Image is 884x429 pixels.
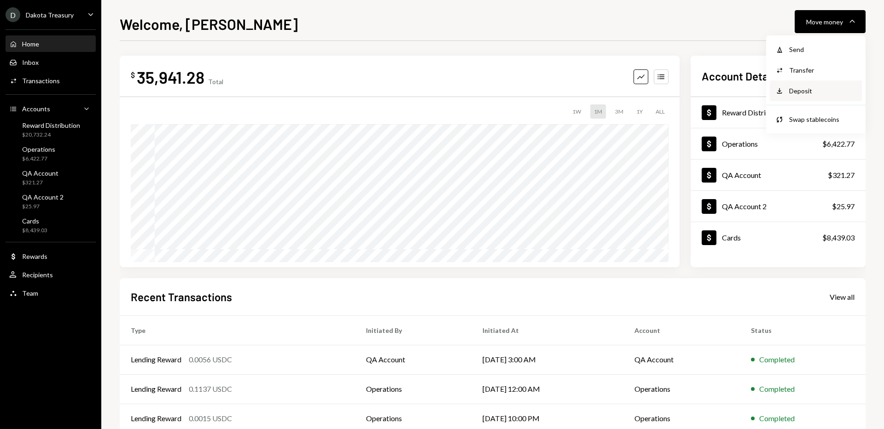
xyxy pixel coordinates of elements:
[120,315,355,345] th: Type
[830,292,855,302] div: View all
[795,10,866,33] button: Move money
[22,105,50,113] div: Accounts
[789,86,856,96] div: Deposit
[652,104,669,119] div: ALL
[22,121,80,129] div: Reward Distribution
[6,100,96,117] a: Accounts
[6,248,96,264] a: Rewards
[832,201,855,212] div: $25.97
[691,222,866,253] a: Cards$8,439.03
[22,145,55,153] div: Operations
[623,345,740,374] td: QA Account
[471,345,623,374] td: [DATE] 3:00 AM
[623,315,740,345] th: Account
[355,374,471,404] td: Operations
[22,155,55,163] div: $6,422.77
[702,69,779,84] h2: Account Details
[722,202,767,211] div: QA Account 2
[471,374,623,404] td: [DATE] 12:00 AM
[355,315,471,345] th: Initiated By
[120,15,298,33] h1: Welcome, [PERSON_NAME]
[22,203,64,211] div: $25.97
[623,374,740,404] td: Operations
[822,138,855,149] div: $6,422.77
[830,292,855,302] a: View all
[691,160,866,190] a: QA Account$321.27
[722,233,741,242] div: Cards
[22,77,60,85] div: Transactions
[6,190,96,212] a: QA Account 2$25.97
[828,170,855,181] div: $321.27
[789,65,856,75] div: Transfer
[22,227,47,235] div: $8,439.03
[740,315,866,345] th: Status
[22,131,80,139] div: $20,732.24
[131,383,181,395] div: Lending Reward
[759,383,795,395] div: Completed
[22,271,53,279] div: Recipients
[759,413,795,424] div: Completed
[22,58,39,66] div: Inbox
[6,35,96,52] a: Home
[6,72,96,89] a: Transactions
[131,289,232,304] h2: Recent Transactions
[6,7,20,22] div: D
[759,354,795,365] div: Completed
[131,354,181,365] div: Lending Reward
[611,104,627,119] div: 3M
[22,289,38,297] div: Team
[189,383,232,395] div: 0.1137 USDC
[22,169,58,177] div: QA Account
[189,354,232,365] div: 0.0056 USDC
[691,191,866,222] a: QA Account 2$25.97
[131,70,135,80] div: $
[22,40,39,48] div: Home
[22,252,47,260] div: Rewards
[471,315,623,345] th: Initiated At
[789,45,856,54] div: Send
[6,119,96,141] a: Reward Distribution$20,732.24
[6,143,96,165] a: Operations$6,422.77
[822,232,855,243] div: $8,439.03
[789,114,856,124] div: Swap stablecoins
[722,139,758,148] div: Operations
[208,78,223,86] div: Total
[22,179,58,187] div: $321.27
[131,413,181,424] div: Lending Reward
[633,104,646,119] div: 1Y
[691,97,866,128] a: Reward Distribution$20,732.24
[569,104,585,119] div: 1W
[6,54,96,70] a: Inbox
[6,285,96,301] a: Team
[6,214,96,236] a: Cards$8,439.03
[590,104,606,119] div: 1M
[26,11,74,19] div: Dakota Treasury
[6,166,96,189] a: QA Account$321.27
[691,128,866,159] a: Operations$6,422.77
[22,217,47,225] div: Cards
[22,193,64,201] div: QA Account 2
[806,17,843,27] div: Move money
[189,413,232,424] div: 0.0015 USDC
[6,266,96,283] a: Recipients
[355,345,471,374] td: QA Account
[137,67,204,87] div: 35,941.28
[722,171,761,179] div: QA Account
[722,108,786,117] div: Reward Distribution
